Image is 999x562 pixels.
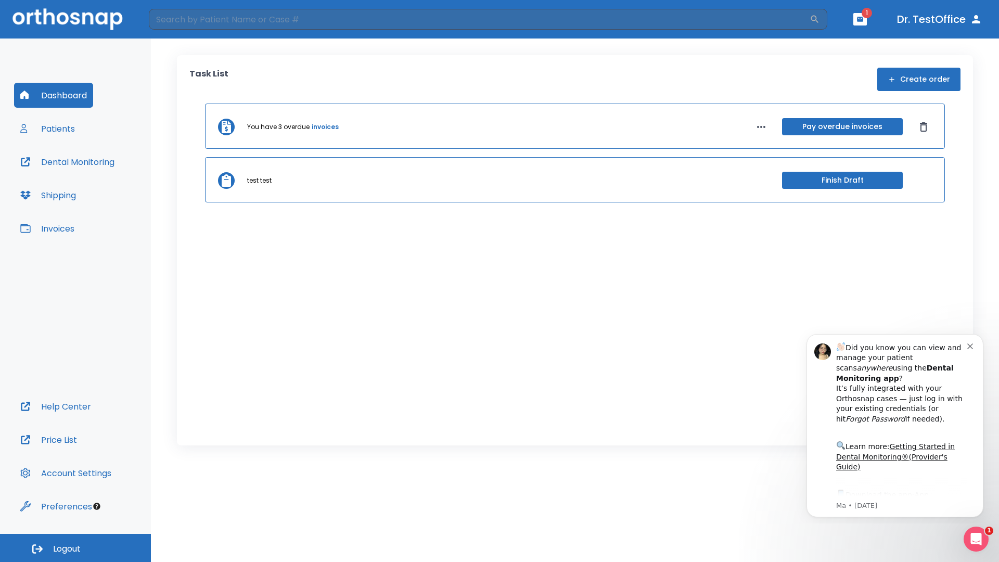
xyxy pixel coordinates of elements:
[247,122,310,132] p: You have 3 overdue
[45,176,176,186] p: Message from Ma, sent 5w ago
[45,166,138,185] a: App Store
[14,83,93,108] button: Dashboard
[189,68,228,91] p: Task List
[247,176,272,185] p: test test
[893,10,987,29] button: Dr. TestOffice
[14,494,98,519] button: Preferences
[877,68,960,91] button: Create order
[791,325,999,523] iframe: Intercom notifications message
[782,118,903,135] button: Pay overdue invoices
[53,543,81,555] span: Logout
[782,172,903,189] button: Finish Draft
[149,9,810,30] input: Search by Patient Name or Case #
[915,119,932,135] button: Dismiss
[862,8,872,18] span: 1
[312,122,339,132] a: invoices
[14,216,81,241] button: Invoices
[14,116,81,141] button: Patients
[14,427,83,452] button: Price List
[12,8,123,30] img: Orthosnap
[14,183,82,208] button: Shipping
[14,149,121,174] button: Dental Monitoring
[45,163,176,216] div: Download the app: | ​ Let us know if you need help getting started!
[14,461,118,486] button: Account Settings
[985,527,993,535] span: 1
[14,394,97,419] button: Help Center
[964,527,989,552] iframe: Intercom live chat
[176,16,185,24] button: Dismiss notification
[92,502,101,511] div: Tooltip anchor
